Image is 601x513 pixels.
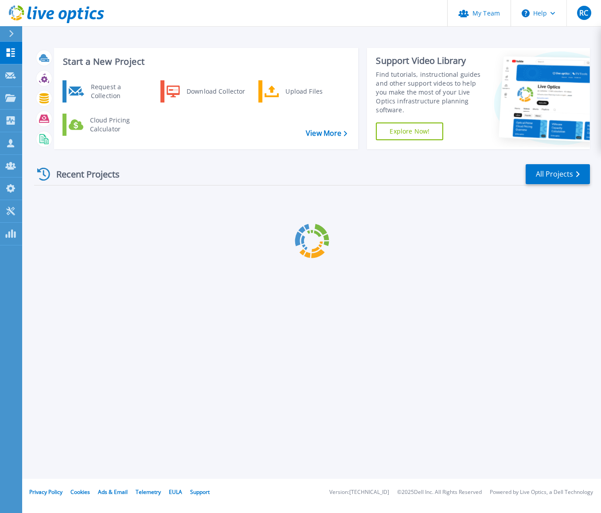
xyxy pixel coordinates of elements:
[376,55,487,67] div: Support Video Library
[98,488,128,496] a: Ads & Email
[63,57,347,67] h3: Start a New Project
[182,83,249,100] div: Download Collector
[258,80,349,103] a: Upload Files
[526,164,590,184] a: All Projects
[376,70,487,114] div: Find tutorials, instructional guides and other support videos to help you make the most of your L...
[190,488,210,496] a: Support
[579,9,588,16] span: RC
[281,83,347,100] div: Upload Files
[169,488,182,496] a: EULA
[306,129,347,138] a: View More
[376,122,443,140] a: Explore Now!
[329,489,389,495] li: Version: [TECHNICAL_ID]
[136,488,161,496] a: Telemetry
[490,489,593,495] li: Powered by Live Optics, a Dell Technology
[62,114,153,136] a: Cloud Pricing Calculator
[397,489,482,495] li: © 2025 Dell Inc. All Rights Reserved
[29,488,62,496] a: Privacy Policy
[70,488,90,496] a: Cookies
[86,116,151,134] div: Cloud Pricing Calculator
[160,80,251,103] a: Download Collector
[34,163,132,185] div: Recent Projects
[62,80,153,103] a: Request a Collection
[86,83,151,100] div: Request a Collection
